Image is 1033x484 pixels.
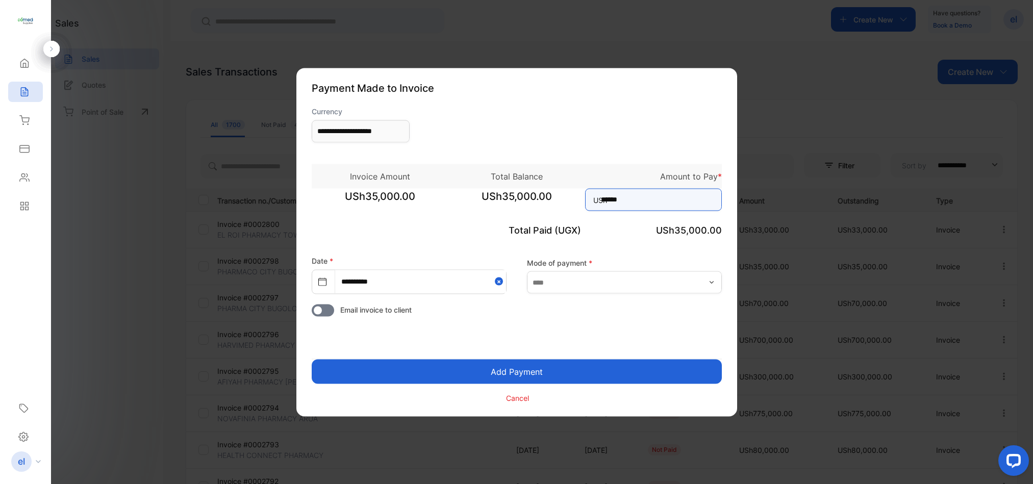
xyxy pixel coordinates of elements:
[448,188,585,214] span: USh35,000.00
[448,223,585,237] p: Total Paid (UGX)
[448,170,585,182] p: Total Balance
[656,224,722,235] span: USh35,000.00
[527,258,722,268] label: Mode of payment
[593,194,607,205] span: USh
[18,13,33,29] img: logo
[585,170,722,182] p: Amount to Pay
[312,359,722,384] button: Add Payment
[18,455,25,468] p: el
[312,170,448,182] p: Invoice Amount
[312,256,333,265] label: Date
[990,441,1033,484] iframe: LiveChat chat widget
[340,304,412,315] span: Email invoice to client
[495,270,506,293] button: Close
[506,393,529,403] p: Cancel
[312,80,722,95] p: Payment Made to Invoice
[312,188,448,214] span: USh35,000.00
[312,106,410,116] label: Currency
